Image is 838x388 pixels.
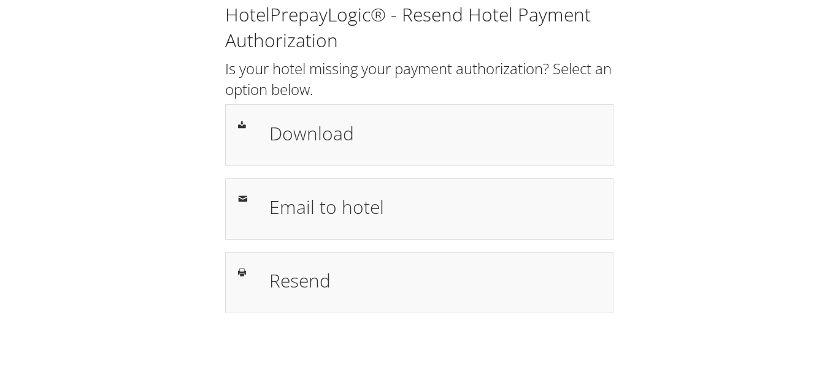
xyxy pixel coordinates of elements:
h1: Email to hotel [269,193,600,221]
a: Download [225,104,613,165]
h1: Download [269,120,600,147]
h1: Resend [269,267,600,294]
h2: Is your hotel missing your payment authorization? Select an option below. [225,58,613,99]
a: Email to hotel [225,178,613,240]
h1: HotelPrepayLogic® - Resend Hotel Payment Authorization [225,2,613,53]
a: Resend [225,252,613,313]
